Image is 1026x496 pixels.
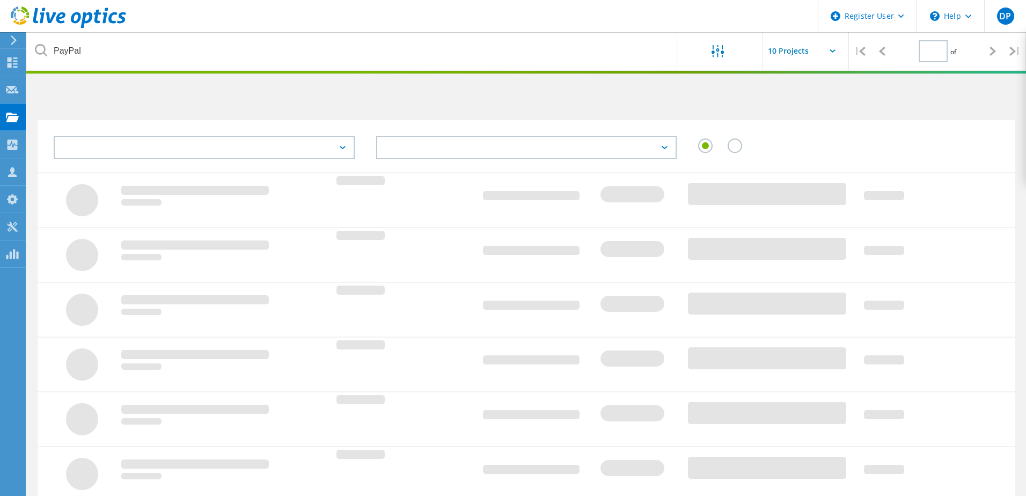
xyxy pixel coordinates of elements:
[849,32,871,70] div: |
[930,11,940,21] svg: \n
[999,12,1011,20] span: DP
[950,47,956,56] span: of
[27,32,678,70] input: undefined
[1004,32,1026,70] div: |
[11,23,126,30] a: Live Optics Dashboard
